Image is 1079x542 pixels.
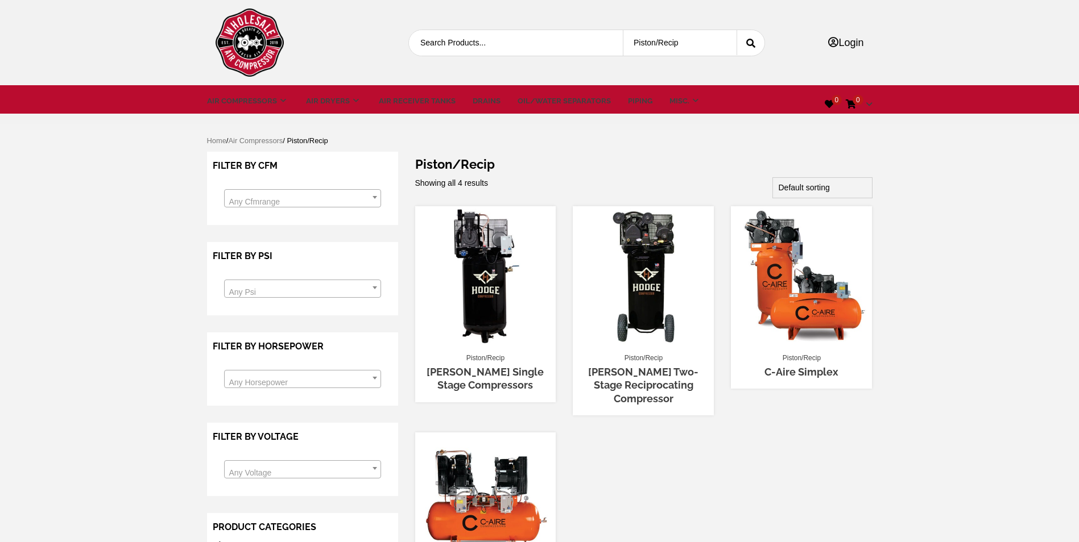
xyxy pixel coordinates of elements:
[415,156,873,173] h1: Piston/Recip
[625,353,663,363] a: Piston/Recip
[764,366,838,378] a: C-Aire Simplex
[213,251,272,261] span: Filter by PSI
[213,160,278,171] span: Filter by CFM
[229,197,280,206] span: Any Cfmrange
[213,341,324,352] span: Filter by Horsepower
[473,95,501,107] a: Drains
[415,206,556,347] img: Hodge-5018055-450x450.jpg
[207,135,873,152] nav: Breadcrumb
[409,30,605,56] input: Search Products...
[832,95,842,105] span: 0
[415,177,488,189] p: Showing all 4 results
[379,95,456,107] a: Air Receiver Tanks
[213,431,299,442] span: Filter by Voltage
[466,353,505,363] a: Piston/Recip
[229,378,288,387] span: Any Horsepower
[783,353,821,363] a: Piston/Recip
[828,37,863,48] a: Login
[518,95,611,107] a: Oil/Water Separators
[853,95,863,105] span: 0
[669,95,701,107] a: Misc.
[306,95,362,107] a: Air Dryers
[573,206,714,347] img: Hodge-vertical-recip-1682066-450x450.jpg
[588,366,698,405] a: [PERSON_NAME] Two-Stage Reciprocating Compressor
[213,522,316,532] span: Product categories
[229,287,256,297] span: Any Psi
[772,177,873,198] select: Shop order
[427,366,544,391] a: [PERSON_NAME] Single Stage Compressors
[207,136,226,145] a: Home
[207,95,289,107] a: Air Compressors
[731,206,872,347] img: C-Aire-Simples-VH-450x450.jpg
[228,136,283,145] a: Air Compressors
[229,468,272,477] span: Any Voltage
[825,99,834,109] a: 0
[628,95,652,107] a: Piping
